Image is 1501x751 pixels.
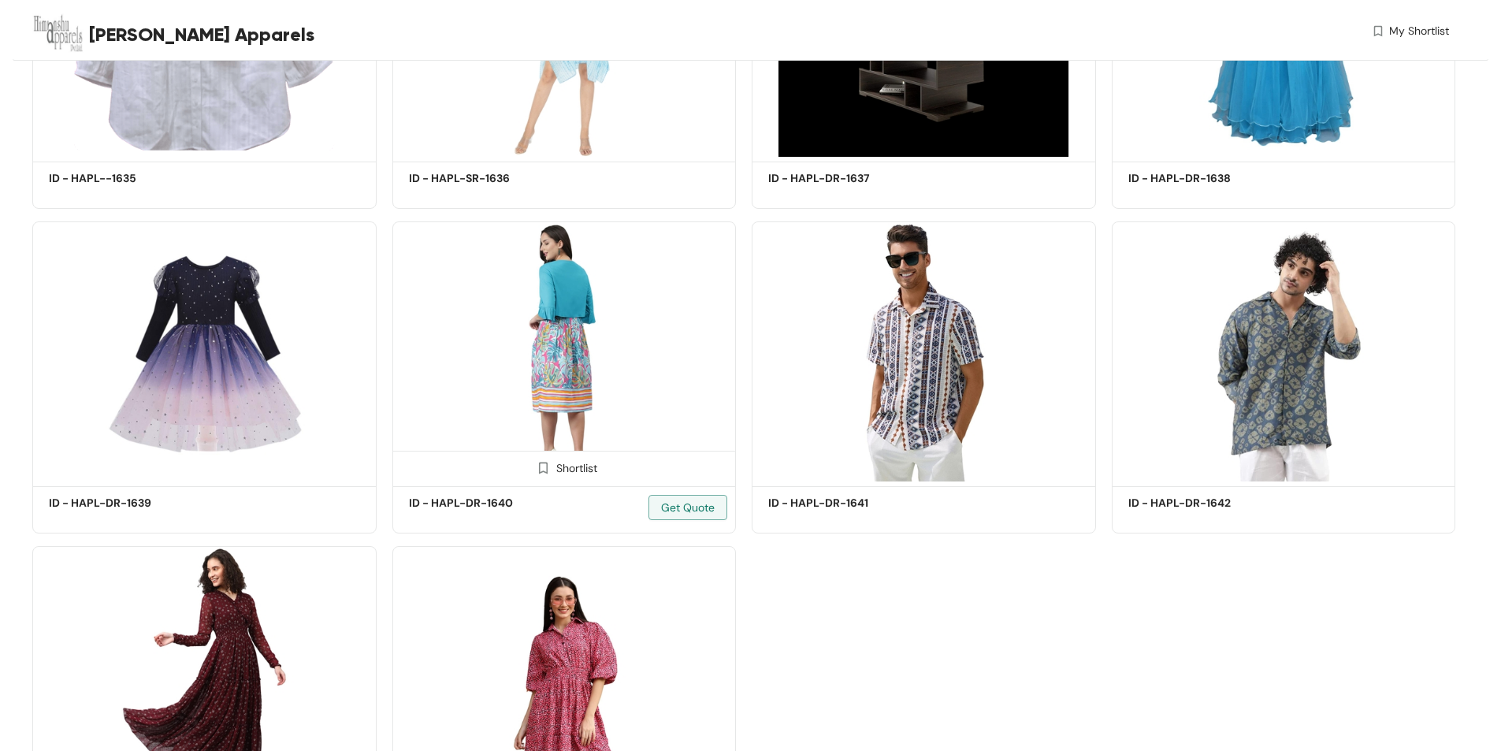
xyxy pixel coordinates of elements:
[32,221,377,481] img: b0ad77b4-ab4a-4435-8a86-3df522ff01bf
[49,495,183,511] h5: ID - HAPL-DR-1639
[661,499,715,516] span: Get Quote
[768,170,902,187] h5: ID - HAPL-DR-1637
[1371,23,1385,39] img: wishlist
[1112,221,1456,481] img: f5328135-91c9-4f44-bea0-d11665db9766
[32,6,84,58] img: Buyer Portal
[752,221,1096,481] img: eaa81315-d198-4d68-92e7-7aa5a2812789
[409,495,543,511] h5: ID - HAPL-DR-1640
[1389,23,1449,39] span: My Shortlist
[49,170,183,187] h5: ID - HAPL--1635
[1128,170,1262,187] h5: ID - HAPL-DR-1638
[89,20,314,49] span: [PERSON_NAME] Apparels
[392,221,737,481] img: c0509c4b-d093-4715-b9ca-f1e42a2715d0
[531,459,597,474] div: Shortlist
[409,170,543,187] h5: ID - HAPL-SR-1636
[648,495,727,520] button: Get Quote
[768,495,902,511] h5: ID - HAPL-DR-1641
[1128,495,1262,511] h5: ID - HAPL-DR-1642
[536,460,551,475] img: Shortlist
